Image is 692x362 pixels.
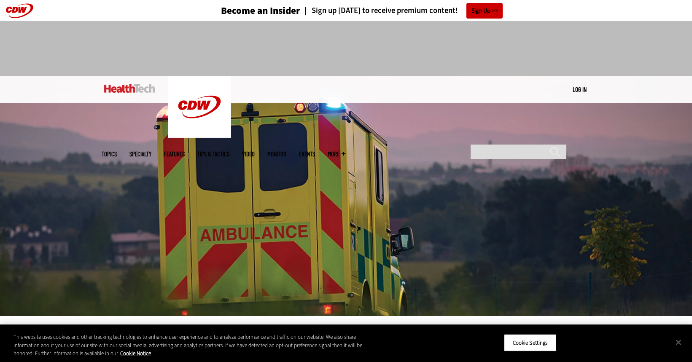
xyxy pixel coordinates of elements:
[168,131,231,140] a: CDW
[242,151,255,157] a: Video
[104,84,155,93] img: Home
[300,7,458,15] a: Sign up [DATE] to receive premium content!
[328,151,345,157] span: More
[102,151,117,157] span: Topics
[573,85,587,94] div: User menu
[299,151,315,157] a: Events
[197,151,229,157] a: Tips & Tactics
[504,334,557,351] button: Cookie Settings
[267,151,286,157] a: MonITor
[120,350,151,357] a: More information about your privacy
[164,151,185,157] a: Features
[129,151,151,157] span: Specialty
[193,29,500,67] iframe: advertisement
[13,333,381,358] div: This website uses cookies and other tracking technologies to enhance user experience and to analy...
[669,333,688,351] button: Close
[189,6,300,16] a: Become an Insider
[573,86,587,93] a: Log in
[466,3,503,19] a: Sign Up
[221,6,300,16] h3: Become an Insider
[168,76,231,138] img: Home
